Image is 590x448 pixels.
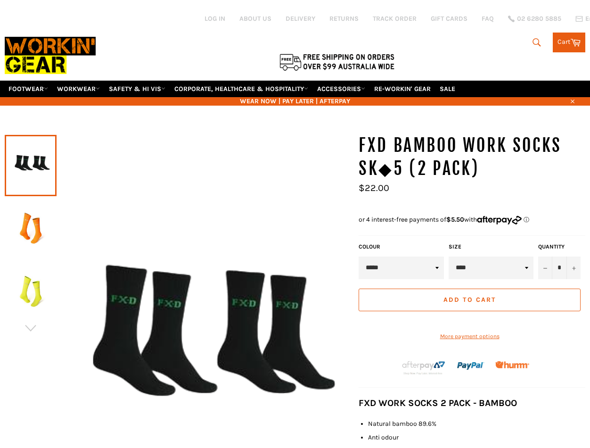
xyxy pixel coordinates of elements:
[370,81,434,97] a: RE-WORKIN' GEAR
[538,257,552,279] button: Reduce item quantity by one
[449,243,533,251] label: Size
[53,81,104,97] a: WORKWEAR
[508,16,561,22] a: 02 6280 5885
[359,332,581,340] a: More payment options
[9,203,52,255] img: FXD BAMBOO WORK SOCKS SK◆5 (2 Pack) - Workin' Gear
[286,14,315,23] a: DELIVERY
[431,14,467,23] a: GIFT CARDS
[436,81,459,97] a: SALE
[457,352,484,380] img: paypal.png
[5,97,585,106] span: WEAR NOW | PAY LATER | AFTERPAY
[359,398,517,408] strong: FXD WORK SOCKS 2 PACK - BAMBOO
[239,14,271,23] a: ABOUT US
[105,81,169,97] a: SAFETY & HI VIS
[359,243,443,251] label: Colour
[359,183,389,193] span: $22.00
[5,31,96,80] img: Workin Gear leaders in Workwear, Safety Boots, PPE, Uniforms. Australia's No.1 in Workwear
[5,81,52,97] a: FOOTWEAR
[495,361,529,368] img: Humm_core_logo_RGB-01_300x60px_small_195d8312-4386-4de7-b182-0ef9b6303a37.png
[482,14,494,23] a: FAQ
[359,289,581,311] button: Add to Cart
[205,15,225,23] a: Log in
[171,81,312,97] a: CORPORATE, HEALTHCARE & HOSPITALITY
[538,243,581,251] label: Quantity
[359,134,585,181] h1: FXD BAMBOO WORK SOCKS SK◆5 (2 Pack)
[517,16,561,22] span: 02 6280 5885
[9,266,52,318] img: FXD BAMBOO WORK SOCKS SK◆5 (2 Pack) - Workin' Gear
[368,419,585,428] li: Natural bamboo 89.6%
[401,360,446,375] img: Afterpay-Logo-on-dark-bg_large.png
[443,296,496,304] span: Add to Cart
[368,433,585,442] li: Anti odour
[373,14,417,23] a: TRACK ORDER
[278,52,396,72] img: Flat $9.95 shipping Australia wide
[566,257,581,279] button: Increase item quantity by one
[329,14,359,23] a: RETURNS
[313,81,369,97] a: ACCESSORIES
[553,33,585,52] a: Cart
